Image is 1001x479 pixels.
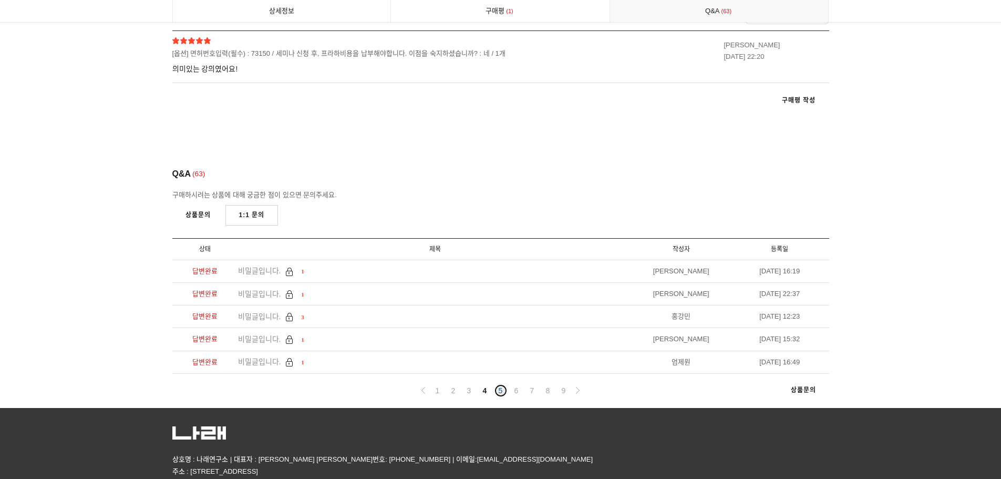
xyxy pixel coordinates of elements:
[632,283,731,305] li: [PERSON_NAME]
[759,333,800,345] div: [DATE] 15:32
[172,205,224,226] a: 상품문의
[494,384,507,397] a: 5
[172,426,226,440] img: 5c63318082161.png
[238,357,553,368] a: 비밀글입니다. 1
[238,289,553,300] a: 비밀글입니다. 1
[759,266,800,277] div: [DATE] 16:19
[172,48,514,59] span: [옵션] 면허번호입력(필수) : 73150 / 세미나 신청 후, 프라하비용을 납부해야합니다. 이점을 숙지하셨습니까? : 네 / 1개
[172,189,829,201] div: 구매하시려는 상품에 대해 궁금한 점이 있으면 문의주세요.
[724,39,829,51] div: [PERSON_NAME]
[632,305,731,328] li: 홍강민
[479,384,491,397] a: 4
[769,91,829,110] a: 구매평 작성
[238,312,553,322] a: 비밀글입니다. 3
[759,356,800,368] div: [DATE] 16:49
[238,358,281,366] span: 비밀글입니다.
[632,260,731,283] li: [PERSON_NAME]
[526,384,539,397] a: 7
[238,334,553,345] a: 비밀글입니다. 1
[301,291,304,298] span: 1
[447,384,460,397] a: 2
[172,167,207,189] div: Q&A
[172,454,829,477] p: 상호명 : 나래연구소 | 대표자 : [PERSON_NAME] [PERSON_NAME]번호: [PHONE_NUMBER] | 이메일:[EMAIL_ADDRESS][DOMAIN_NA...
[730,239,829,260] li: 등록일
[720,6,734,17] span: 63
[238,335,281,343] span: 비밀글입니다.
[238,290,281,298] span: 비밀글입니다.
[172,356,238,368] div: 답변완료
[510,384,523,397] a: 6
[191,168,207,179] span: 63
[632,328,731,351] li: [PERSON_NAME]
[632,351,731,374] li: 엄제원
[301,314,304,320] span: 3
[225,205,278,226] a: 1:1 문의
[301,268,304,274] span: 1
[759,311,800,322] div: [DATE] 12:23
[172,266,238,277] div: 답변완료
[172,311,238,322] div: 답변완료
[172,64,540,75] span: 의미있는 강의였어요!
[724,51,829,63] div: [DATE] 22:20
[238,267,281,275] span: 비밀글입니다.
[172,239,238,260] li: 상태
[172,288,238,300] div: 답변완료
[301,359,304,365] span: 1
[558,384,570,397] a: 9
[238,312,281,321] span: 비밀글입니다.
[759,288,800,300] div: [DATE] 22:37
[463,384,476,397] a: 3
[542,384,554,397] a: 8
[504,6,515,17] span: 1
[778,381,829,401] a: 상품문의
[632,239,731,260] li: 작성자
[431,384,444,397] a: 1
[238,266,553,277] a: 비밀글입니다. 1
[172,333,238,345] div: 답변완료
[301,337,304,343] span: 1
[238,239,632,260] li: 제목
